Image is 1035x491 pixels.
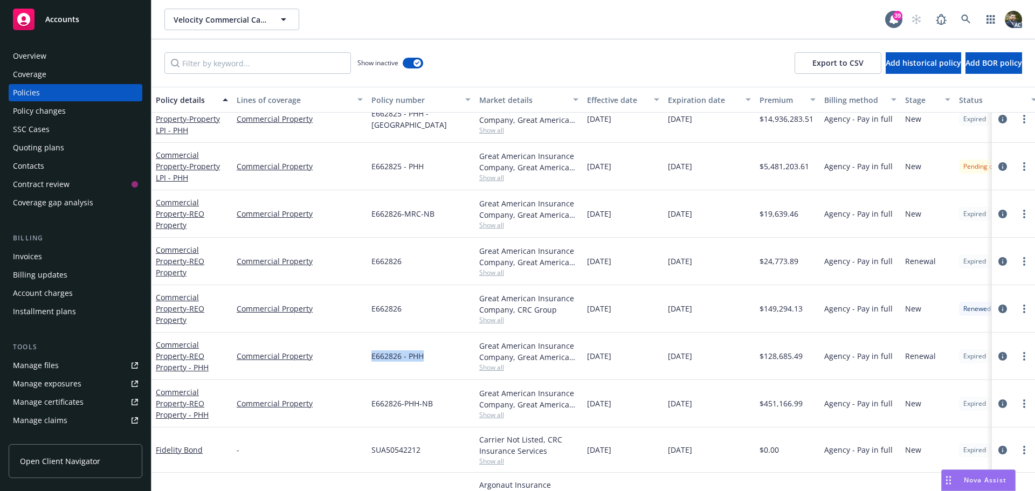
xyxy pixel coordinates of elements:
[371,255,402,267] span: E662826
[760,444,779,455] span: $0.00
[13,357,59,374] div: Manage files
[13,66,46,83] div: Coverage
[893,11,902,20] div: 39
[479,103,578,126] div: Great American Insurance Company, Great American Insurance Group, Steamboat Insurance Services (f...
[9,102,142,120] a: Policy changes
[9,342,142,352] div: Tools
[371,444,420,455] span: SUA50542212
[905,94,939,106] div: Stage
[156,445,203,455] a: Fidelity Bond
[156,161,220,183] span: - Property LPI - PHH
[9,194,142,211] a: Coverage gap analysis
[996,350,1009,363] a: circleInformation
[1018,255,1031,268] a: more
[824,255,893,267] span: Agency - Pay in full
[668,208,692,219] span: [DATE]
[237,161,363,172] a: Commercial Property
[1005,11,1022,28] img: photo
[237,350,363,362] a: Commercial Property
[587,208,611,219] span: [DATE]
[237,303,363,314] a: Commercial Property
[824,398,893,409] span: Agency - Pay in full
[156,340,209,372] a: Commercial Property
[13,248,42,265] div: Invoices
[964,475,1006,485] span: Nova Assist
[955,9,977,30] a: Search
[9,248,142,265] a: Invoices
[9,84,142,101] a: Policies
[963,304,991,314] span: Renewed
[13,84,40,101] div: Policies
[9,121,142,138] a: SSC Cases
[237,94,351,106] div: Lines of coverage
[795,52,881,74] button: Export to CSV
[963,399,986,409] span: Expired
[13,121,50,138] div: SSC Cases
[479,457,578,466] span: Show all
[587,444,611,455] span: [DATE]
[760,94,804,106] div: Premium
[824,161,893,172] span: Agency - Pay in full
[996,208,1009,220] a: circleInformation
[1018,208,1031,220] a: more
[1018,397,1031,410] a: more
[812,58,864,68] span: Export to CSV
[9,47,142,65] a: Overview
[965,52,1022,74] button: Add BOR policy
[587,161,611,172] span: [DATE]
[479,410,578,419] span: Show all
[9,430,142,447] a: Manage BORs
[996,444,1009,457] a: circleInformation
[760,255,798,267] span: $24,773.89
[905,398,921,409] span: New
[942,470,955,490] div: Drag to move
[156,150,220,183] a: Commercial Property
[13,176,70,193] div: Contract review
[668,444,692,455] span: [DATE]
[13,303,76,320] div: Installment plans
[824,208,893,219] span: Agency - Pay in full
[13,430,64,447] div: Manage BORs
[13,102,66,120] div: Policy changes
[668,94,739,106] div: Expiration date
[479,268,578,277] span: Show all
[479,94,567,106] div: Market details
[156,387,209,420] a: Commercial Property
[760,303,803,314] span: $149,294.13
[905,303,921,314] span: New
[1018,444,1031,457] a: more
[996,113,1009,126] a: circleInformation
[13,157,44,175] div: Contacts
[996,397,1009,410] a: circleInformation
[905,113,921,125] span: New
[9,375,142,392] a: Manage exposures
[906,9,927,30] a: Start snowing
[824,94,885,106] div: Billing method
[9,285,142,302] a: Account charges
[9,412,142,429] a: Manage claims
[941,469,1016,491] button: Nova Assist
[587,255,611,267] span: [DATE]
[9,303,142,320] a: Installment plans
[1018,113,1031,126] a: more
[668,350,692,362] span: [DATE]
[760,161,809,172] span: $5,481,203.61
[479,340,578,363] div: Great American Insurance Company, Great American Insurance Group, Steamboat IS, Inc. (formally Br...
[9,4,142,34] a: Accounts
[587,94,647,106] div: Effective date
[668,303,692,314] span: [DATE]
[9,393,142,411] a: Manage certificates
[755,87,820,113] button: Premium
[479,315,578,324] span: Show all
[357,58,398,67] span: Show inactive
[996,255,1009,268] a: circleInformation
[824,444,893,455] span: Agency - Pay in full
[980,9,1002,30] a: Switch app
[371,108,471,130] span: E662825 - PHH - [GEOGRAPHIC_DATA]
[901,87,955,113] button: Stage
[237,255,363,267] a: Commercial Property
[9,157,142,175] a: Contacts
[963,257,986,266] span: Expired
[13,412,67,429] div: Manage claims
[820,87,901,113] button: Billing method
